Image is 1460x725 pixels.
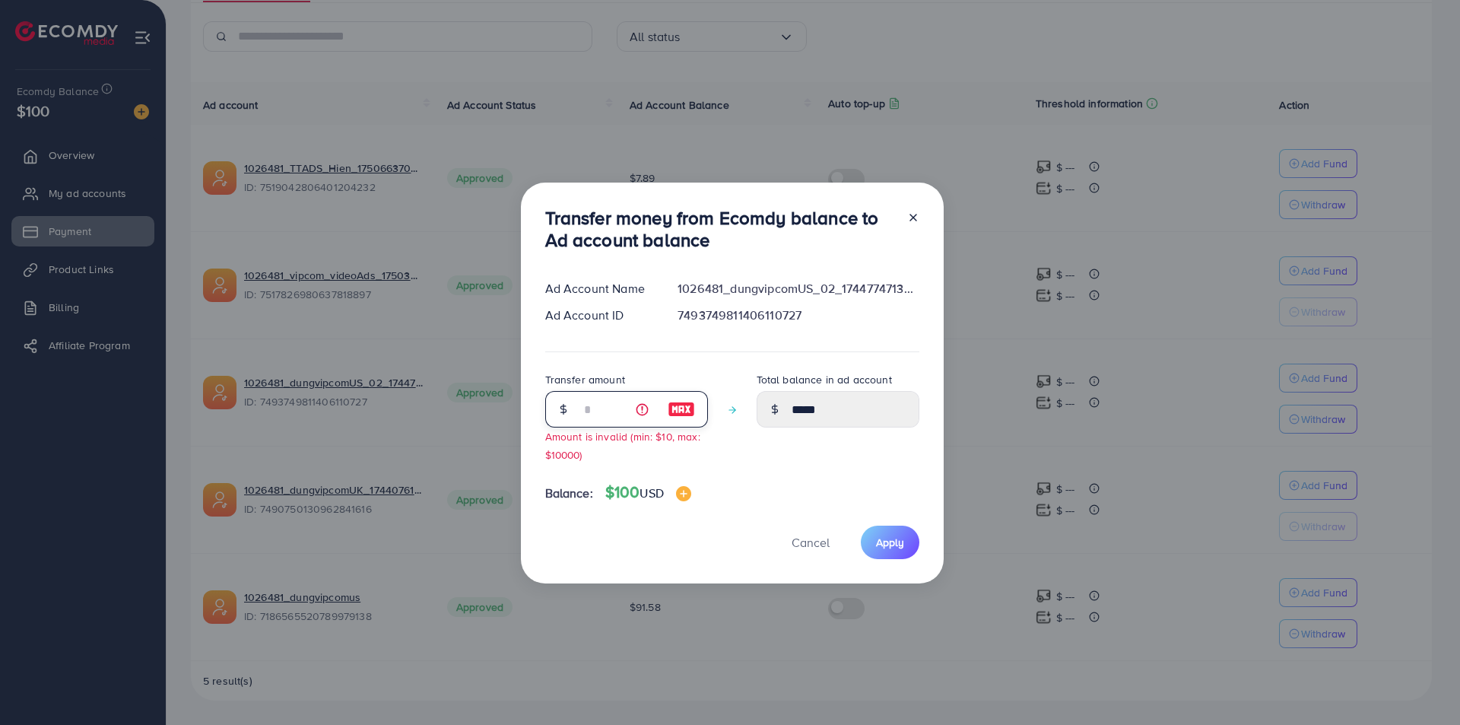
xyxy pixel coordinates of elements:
[1395,657,1449,714] iframe: Chat
[676,486,691,501] img: image
[640,485,663,501] span: USD
[545,429,700,461] small: Amount is invalid (min: $10, max: $10000)
[545,372,625,387] label: Transfer amount
[605,483,691,502] h4: $100
[533,280,666,297] div: Ad Account Name
[668,400,695,418] img: image
[545,207,895,251] h3: Transfer money from Ecomdy balance to Ad account balance
[792,534,830,551] span: Cancel
[533,307,666,324] div: Ad Account ID
[545,485,593,502] span: Balance:
[665,307,931,324] div: 7493749811406110727
[861,526,919,558] button: Apply
[773,526,849,558] button: Cancel
[876,535,904,550] span: Apply
[757,372,892,387] label: Total balance in ad account
[665,280,931,297] div: 1026481_dungvipcomUS_02_1744774713900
